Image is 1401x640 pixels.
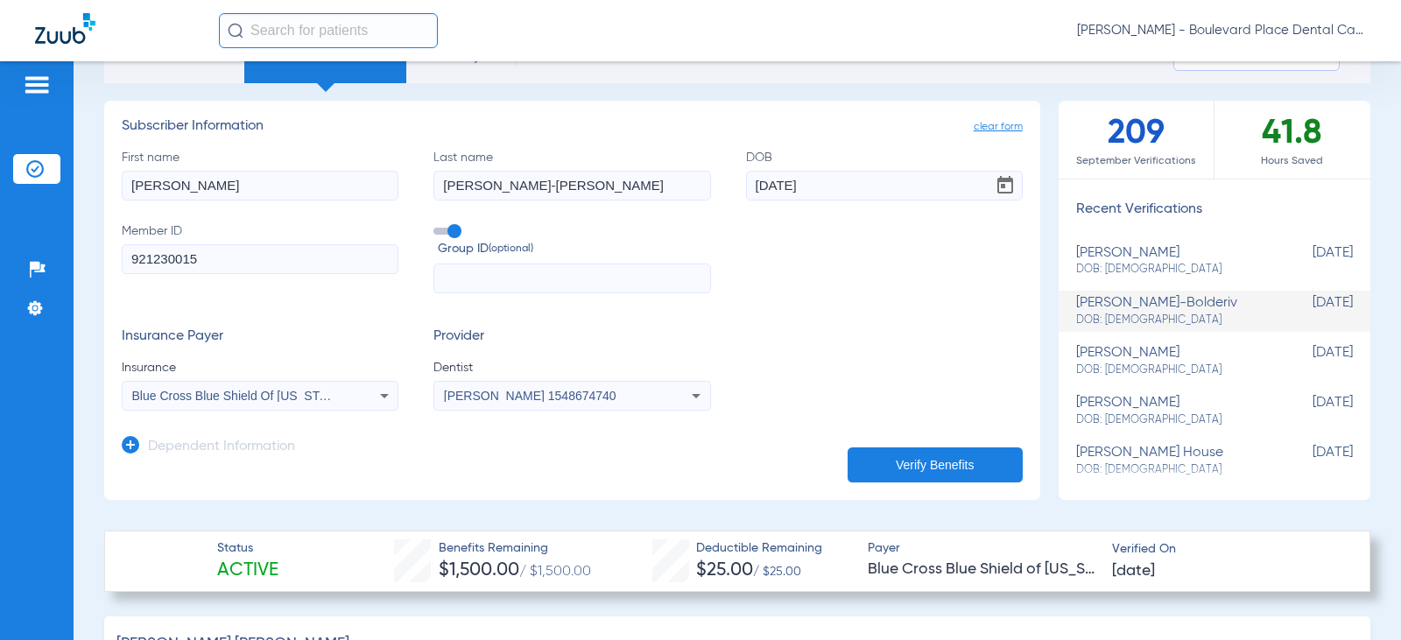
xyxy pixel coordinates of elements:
[148,439,295,456] h3: Dependent Information
[122,171,398,200] input: First name
[228,23,243,39] img: Search Icon
[1112,540,1341,559] span: Verified On
[753,566,801,578] span: / $25.00
[746,171,1023,200] input: DOBOpen calendar
[217,559,278,583] span: Active
[974,118,1023,136] span: clear form
[1076,445,1265,477] div: [PERSON_NAME] house
[132,389,346,403] span: Blue Cross Blue Shield Of [US_STATE]
[433,171,710,200] input: Last name
[439,561,519,580] span: $1,500.00
[1059,101,1214,179] div: 209
[433,359,710,376] span: Dentist
[1076,313,1265,328] span: DOB: [DEMOGRAPHIC_DATA]
[1076,412,1265,428] span: DOB: [DEMOGRAPHIC_DATA]
[1265,395,1353,427] span: [DATE]
[439,539,591,558] span: Benefits Remaining
[696,561,753,580] span: $25.00
[122,222,398,294] label: Member ID
[438,240,710,258] span: Group ID
[219,13,438,48] input: Search for patients
[1265,345,1353,377] span: [DATE]
[848,447,1023,482] button: Verify Benefits
[1265,445,1353,477] span: [DATE]
[1265,295,1353,327] span: [DATE]
[217,539,278,558] span: Status
[444,389,616,403] span: [PERSON_NAME] 1548674740
[23,74,51,95] img: hamburger-icon
[1214,101,1370,179] div: 41.8
[1112,560,1155,582] span: [DATE]
[35,13,95,44] img: Zuub Logo
[746,149,1023,200] label: DOB
[1076,395,1265,427] div: [PERSON_NAME]
[988,168,1023,203] button: Open calendar
[122,328,398,346] h3: Insurance Payer
[1265,245,1353,278] span: [DATE]
[1077,22,1366,39] span: [PERSON_NAME] - Boulevard Place Dental Care
[868,559,1097,580] span: Blue Cross Blue Shield of [US_STATE]
[1214,152,1370,170] span: Hours Saved
[868,539,1097,558] span: Payer
[519,565,591,579] span: / $1,500.00
[1076,262,1265,278] span: DOB: [DEMOGRAPHIC_DATA]
[433,149,710,200] label: Last name
[1059,201,1370,219] h3: Recent Verifications
[122,244,398,274] input: Member ID
[1076,362,1265,378] span: DOB: [DEMOGRAPHIC_DATA]
[122,149,398,200] label: First name
[1059,152,1214,170] span: September Verifications
[1076,245,1265,278] div: [PERSON_NAME]
[1076,462,1265,478] span: DOB: [DEMOGRAPHIC_DATA]
[1076,345,1265,377] div: [PERSON_NAME]
[122,359,398,376] span: Insurance
[1076,295,1265,327] div: [PERSON_NAME]-bolderiv
[122,118,1023,136] h3: Subscriber Information
[433,328,710,346] h3: Provider
[696,539,822,558] span: Deductible Remaining
[489,240,533,258] small: (optional)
